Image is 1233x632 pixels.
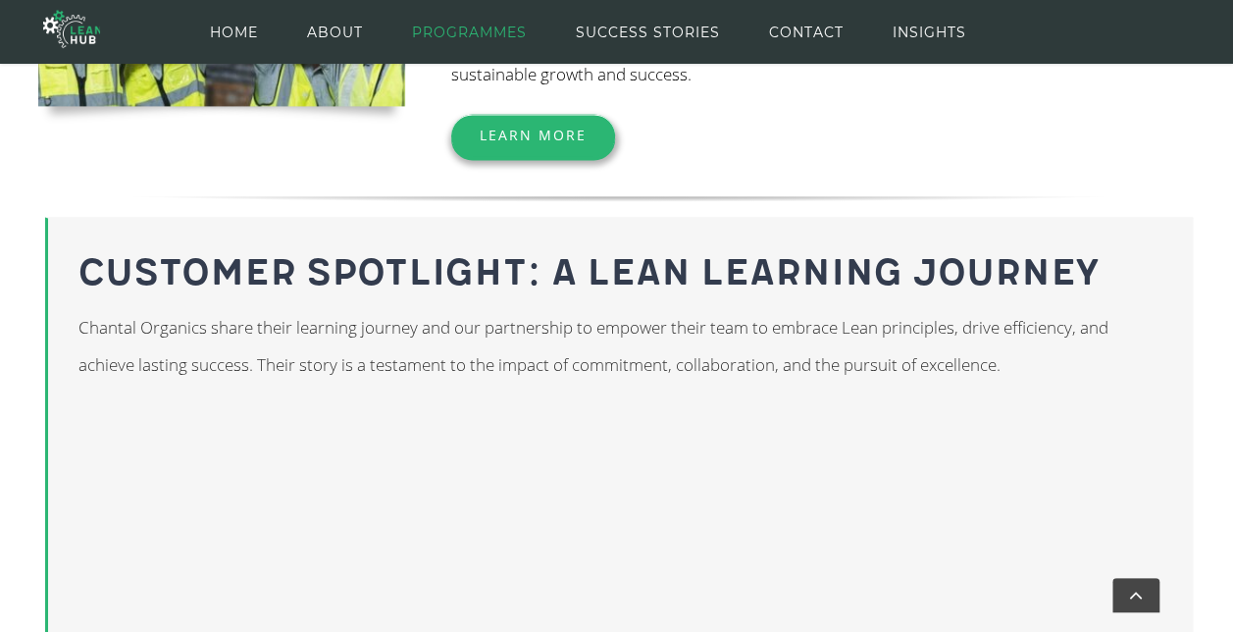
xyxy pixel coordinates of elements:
span: Chantal Organics share their learning journey and our partnership to empower their team to embrac... [78,316,1108,376]
img: The Lean Hub | Optimising productivity with Lean Logo [43,2,100,56]
a: Learn More [451,114,615,156]
h2: Customer Spotlight: A Lean Learning Journey [78,245,1164,302]
span: Learn More [480,126,587,144]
